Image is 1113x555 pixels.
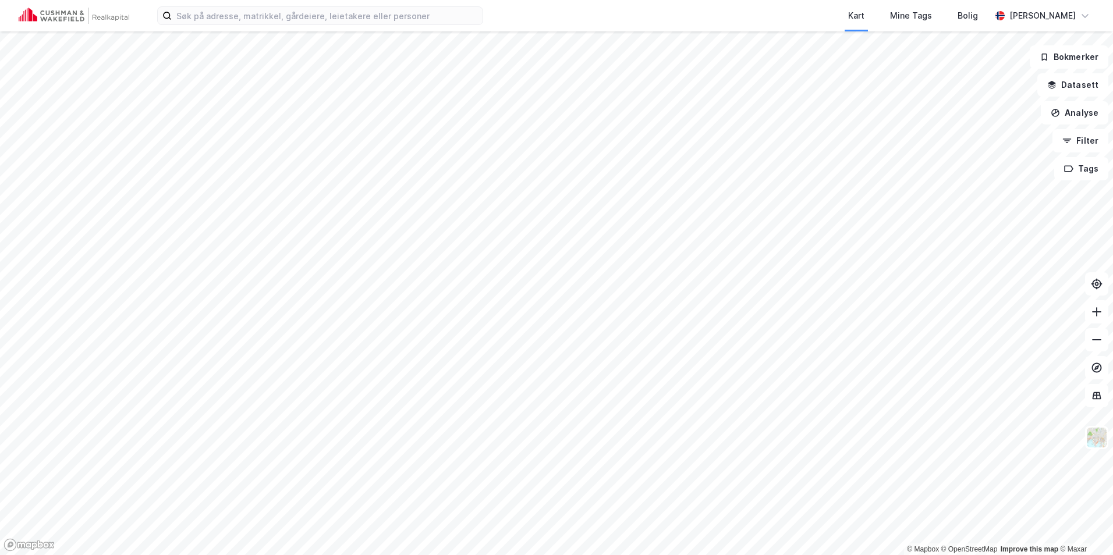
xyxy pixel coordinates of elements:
[1055,499,1113,555] div: Kontrollprogram for chat
[1086,426,1108,449] img: Z
[958,9,978,23] div: Bolig
[941,545,998,553] a: OpenStreetMap
[1052,129,1108,152] button: Filter
[1054,157,1108,180] button: Tags
[907,545,939,553] a: Mapbox
[848,9,864,23] div: Kart
[1030,45,1108,69] button: Bokmerker
[19,8,129,24] img: cushman-wakefield-realkapital-logo.202ea83816669bd177139c58696a8fa1.svg
[1009,9,1076,23] div: [PERSON_NAME]
[890,9,932,23] div: Mine Tags
[1001,545,1058,553] a: Improve this map
[1037,73,1108,97] button: Datasett
[3,538,55,552] a: Mapbox homepage
[172,7,483,24] input: Søk på adresse, matrikkel, gårdeiere, leietakere eller personer
[1041,101,1108,124] button: Analyse
[1055,499,1113,555] iframe: Chat Widget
